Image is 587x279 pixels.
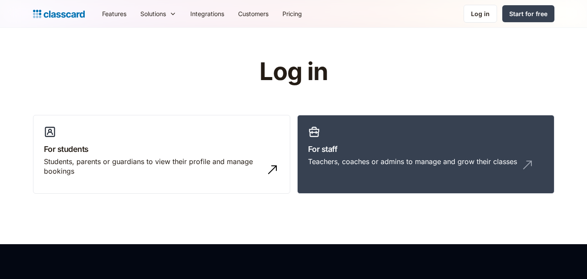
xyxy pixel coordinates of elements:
[275,4,309,24] a: Pricing
[156,58,431,85] h1: Log in
[133,4,183,24] div: Solutions
[308,157,517,166] div: Teachers, coaches or admins to manage and grow their classes
[140,9,166,18] div: Solutions
[183,4,231,24] a: Integrations
[464,5,497,23] a: Log in
[308,143,544,155] h3: For staff
[44,143,279,155] h3: For students
[502,5,554,22] a: Start for free
[33,115,290,194] a: For studentsStudents, parents or guardians to view their profile and manage bookings
[33,8,85,20] a: Logo
[231,4,275,24] a: Customers
[44,157,262,176] div: Students, parents or guardians to view their profile and manage bookings
[471,9,490,18] div: Log in
[95,4,133,24] a: Features
[509,9,547,18] div: Start for free
[297,115,554,194] a: For staffTeachers, coaches or admins to manage and grow their classes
